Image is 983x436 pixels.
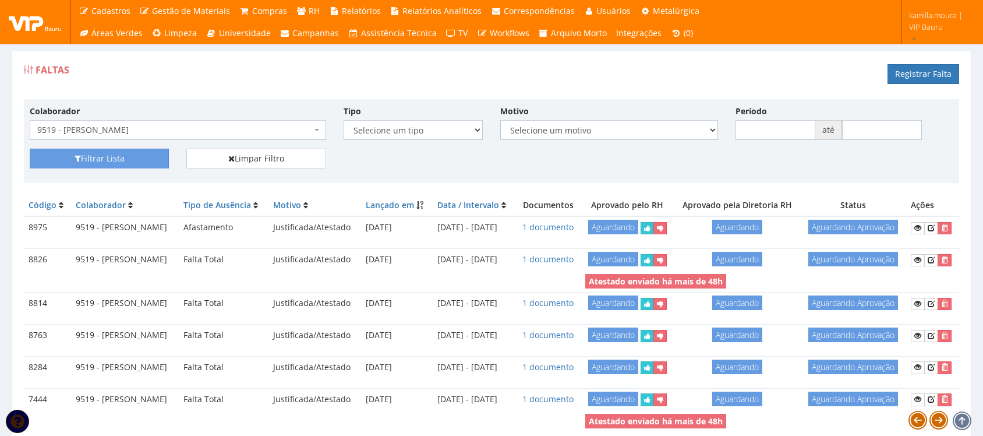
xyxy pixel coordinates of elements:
[183,199,251,210] a: Tipo de Ausência
[736,106,767,117] label: Período
[186,149,326,168] a: Limpar Filtro
[402,5,482,16] span: Relatórios Analíticos
[433,249,516,271] td: [DATE] - [DATE]
[551,27,607,38] span: Arquivo Morto
[268,216,361,239] td: Justificada/Atestado
[179,216,268,239] td: Afastamento
[808,328,898,342] span: Aguardando Aprovação
[361,293,433,315] td: [DATE]
[712,252,762,266] span: Aguardando
[674,195,801,216] th: Aprovado pela Diretoria RH
[30,106,80,117] label: Colaborador
[309,5,320,16] span: RH
[433,216,516,239] td: [DATE] - [DATE]
[433,324,516,346] td: [DATE] - [DATE]
[268,388,361,410] td: Justificada/Atestado
[71,356,179,378] td: 9519 - [PERSON_NAME]
[292,27,339,38] span: Campanhas
[344,22,441,44] a: Assistência Técnica
[433,293,516,315] td: [DATE] - [DATE]
[522,393,574,405] a: 1 documento
[653,5,699,16] span: Metalúrgica
[589,416,723,427] strong: Atestado enviado há mais de 48h
[433,356,516,378] td: [DATE] - [DATE]
[534,22,612,44] a: Arquivo Morto
[801,195,907,216] th: Status
[808,392,898,406] span: Aguardando Aprovação
[588,252,638,266] span: Aguardando
[74,22,147,44] a: Áreas Verdes
[504,5,575,16] span: Correspondências
[71,216,179,239] td: 9519 - [PERSON_NAME]
[71,293,179,315] td: 9519 - [PERSON_NAME]
[179,293,268,315] td: Falta Total
[815,120,842,140] span: até
[581,195,674,216] th: Aprovado pelo RH
[29,199,56,210] a: Código
[24,216,71,239] td: 8975
[361,388,433,410] td: [DATE]
[361,216,433,239] td: [DATE]
[808,296,898,310] span: Aguardando Aprovação
[91,27,143,38] span: Áreas Verdes
[9,13,61,31] img: logo
[179,324,268,346] td: Falta Total
[490,27,529,38] span: Workflows
[179,388,268,410] td: Falta Total
[147,22,202,44] a: Limpeza
[268,293,361,315] td: Justificada/Atestado
[808,360,898,374] span: Aguardando Aprovação
[342,5,381,16] span: Relatórios
[522,297,574,308] a: 1 documento
[458,27,468,38] span: TV
[268,356,361,378] td: Justificada/Atestado
[36,64,69,76] span: Faltas
[201,22,275,44] a: Universidade
[179,356,268,378] td: Falta Total
[808,252,898,266] span: Aguardando Aprovação
[361,324,433,346] td: [DATE]
[30,120,326,140] span: 9519 - ROSA INES RODRIGUES DA COSTA
[808,220,898,234] span: Aguardando Aprovação
[500,106,529,117] label: Motivo
[712,296,762,310] span: Aguardando
[909,9,968,33] span: kamilla.moura | VIP Bauru
[472,22,534,44] a: Workflows
[522,221,574,233] a: 1 documento
[71,388,179,410] td: 9519 - [PERSON_NAME]
[684,27,693,38] span: (0)
[24,293,71,315] td: 8814
[268,324,361,346] td: Justificada/Atestado
[437,199,499,210] a: Data / Intervalo
[441,22,473,44] a: TV
[712,392,762,406] span: Aguardando
[596,5,631,16] span: Usuários
[611,22,666,44] a: Integrações
[37,124,312,136] span: 9519 - ROSA INES RODRIGUES DA COSTA
[219,27,271,38] span: Universidade
[616,27,662,38] span: Integrações
[179,249,268,271] td: Falta Total
[24,356,71,378] td: 8284
[522,254,574,265] a: 1 documento
[433,388,516,410] td: [DATE] - [DATE]
[887,64,959,84] a: Registrar Falta
[361,249,433,271] td: [DATE]
[76,199,126,210] a: Colaborador
[71,324,179,346] td: 9519 - [PERSON_NAME]
[522,361,574,372] a: 1 documento
[522,329,574,340] a: 1 documento
[712,328,762,342] span: Aguardando
[30,149,169,168] button: Filtrar Lista
[24,388,71,410] td: 7444
[275,22,344,44] a: Campanhas
[366,199,414,210] a: Lançado em
[712,360,762,374] span: Aguardando
[588,220,638,234] span: Aguardando
[91,5,130,16] span: Cadastros
[588,296,638,310] span: Aguardando
[24,324,71,346] td: 8763
[152,5,230,16] span: Gestão de Materiais
[268,249,361,271] td: Justificada/Atestado
[361,356,433,378] td: [DATE]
